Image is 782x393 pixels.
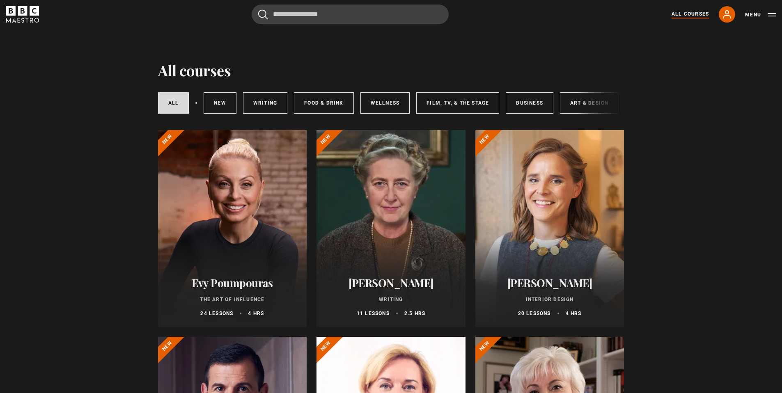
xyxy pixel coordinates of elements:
[357,310,390,317] p: 11 lessons
[360,92,410,114] a: Wellness
[158,130,307,327] a: Evy Poumpouras The Art of Influence 24 lessons 4 hrs New
[416,92,499,114] a: Film, TV, & The Stage
[485,276,615,289] h2: [PERSON_NAME]
[158,92,189,114] a: All
[560,92,619,114] a: Art & Design
[316,130,466,327] a: [PERSON_NAME] Writing 11 lessons 2.5 hrs New
[745,11,776,19] button: Toggle navigation
[672,10,709,18] a: All Courses
[404,310,425,317] p: 2.5 hrs
[485,296,615,303] p: Interior Design
[475,130,624,327] a: [PERSON_NAME] Interior Design 20 lessons 4 hrs New
[506,92,553,114] a: Business
[168,276,297,289] h2: Evy Poumpouras
[518,310,551,317] p: 20 lessons
[243,92,287,114] a: Writing
[168,296,297,303] p: The Art of Influence
[326,276,456,289] h2: [PERSON_NAME]
[6,6,39,23] svg: BBC Maestro
[248,310,264,317] p: 4 hrs
[566,310,582,317] p: 4 hrs
[204,92,236,114] a: New
[158,62,231,79] h1: All courses
[294,92,353,114] a: Food & Drink
[200,310,233,317] p: 24 lessons
[258,9,268,20] button: Submit the search query
[252,5,449,24] input: Search
[326,296,456,303] p: Writing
